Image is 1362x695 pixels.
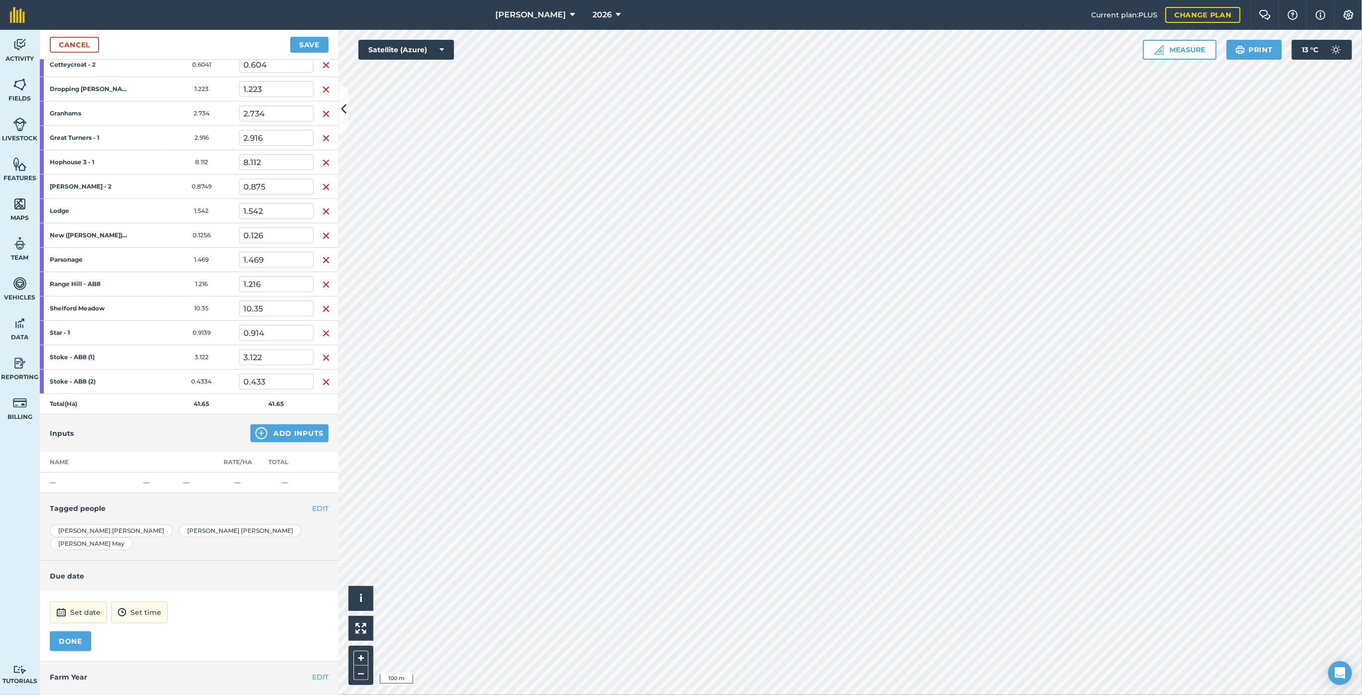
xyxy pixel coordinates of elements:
strong: Hophouse 3 - 1 [50,158,127,166]
img: svg+xml;base64,PD94bWwgdmVyc2lvbj0iMS4wIiBlbmNvZGluZz0idXRmLTgiPz4KPCEtLSBHZW5lcmF0b3I6IEFkb2JlIE... [1326,40,1346,60]
img: svg+xml;base64,PHN2ZyB4bWxucz0iaHR0cDovL3d3dy53My5vcmcvMjAwMC9zdmciIHdpZHRoPSIxNiIgaGVpZ2h0PSIyNC... [322,205,330,217]
strong: Lodge [50,207,127,215]
img: svg+xml;base64,PHN2ZyB4bWxucz0iaHR0cDovL3d3dy53My5vcmcvMjAwMC9zdmciIHdpZHRoPSIxNiIgaGVpZ2h0PSIyNC... [322,303,330,315]
img: svg+xml;base64,PHN2ZyB4bWxucz0iaHR0cDovL3d3dy53My5vcmcvMjAwMC9zdmciIHdpZHRoPSIxOSIgaGVpZ2h0PSIyNC... [1236,44,1245,56]
td: — [40,473,139,493]
td: 0.1256 [164,223,239,248]
img: svg+xml;base64,PD94bWwgdmVyc2lvbj0iMS4wIiBlbmNvZGluZz0idXRmLTgiPz4KPCEtLSBHZW5lcmF0b3I6IEFkb2JlIE... [56,606,66,618]
td: 3.122 [164,345,239,370]
img: svg+xml;base64,PHN2ZyB4bWxucz0iaHR0cDovL3d3dy53My5vcmcvMjAwMC9zdmciIHdpZHRoPSIxNiIgaGVpZ2h0PSIyNC... [322,181,330,193]
img: svg+xml;base64,PHN2ZyB4bWxucz0iaHR0cDovL3d3dy53My5vcmcvMjAwMC9zdmciIHdpZHRoPSIxNiIgaGVpZ2h0PSIyNC... [322,230,330,242]
img: svg+xml;base64,PHN2ZyB4bWxucz0iaHR0cDovL3d3dy53My5vcmcvMjAwMC9zdmciIHdpZHRoPSI1NiIgaGVpZ2h0PSI2MC... [13,197,27,211]
img: svg+xml;base64,PHN2ZyB4bWxucz0iaHR0cDovL3d3dy53My5vcmcvMjAwMC9zdmciIHdpZHRoPSIxNiIgaGVpZ2h0PSIyNC... [322,279,330,291]
div: Open Intercom Messenger [1328,661,1352,685]
strong: Stoke - AB8 (1) [50,353,127,361]
td: 0.8749 [164,175,239,199]
button: 13 °C [1292,40,1352,60]
strong: Dropping [PERSON_NAME] - AB8 [50,85,127,93]
img: svg+xml;base64,PHN2ZyB4bWxucz0iaHR0cDovL3d3dy53My5vcmcvMjAwMC9zdmciIHdpZHRoPSIxNiIgaGVpZ2h0PSIyNC... [322,59,330,71]
img: svg+xml;base64,PHN2ZyB4bWxucz0iaHR0cDovL3d3dy53My5vcmcvMjAwMC9zdmciIHdpZHRoPSIxNiIgaGVpZ2h0PSIyNC... [322,254,330,266]
div: [PERSON_NAME] [PERSON_NAME] [179,524,302,537]
strong: Star - 1 [50,329,127,337]
th: Total [256,452,314,473]
img: svg+xml;base64,PHN2ZyB4bWxucz0iaHR0cDovL3d3dy53My5vcmcvMjAwMC9zdmciIHdpZHRoPSIxNiIgaGVpZ2h0PSIyNC... [322,157,330,169]
img: svg+xml;base64,PD94bWwgdmVyc2lvbj0iMS4wIiBlbmNvZGluZz0idXRmLTgiPz4KPCEtLSBHZW5lcmF0b3I6IEFkb2JlIE... [13,236,27,251]
div: [PERSON_NAME] May [50,537,133,550]
img: svg+xml;base64,PHN2ZyB4bWxucz0iaHR0cDovL3d3dy53My5vcmcvMjAwMC9zdmciIHdpZHRoPSIxNiIgaGVpZ2h0PSIyNC... [322,376,330,388]
td: 10.35 [164,297,239,321]
h4: Inputs [50,428,74,439]
img: A cog icon [1343,10,1355,20]
button: EDIT [312,672,329,683]
strong: Total ( Ha ) [50,400,77,407]
td: 2.916 [164,126,239,150]
strong: New ([PERSON_NAME]) - AB8 (2) [50,231,127,239]
img: fieldmargin Logo [10,7,25,23]
span: i [359,592,362,604]
img: svg+xml;base64,PD94bWwgdmVyc2lvbj0iMS4wIiBlbmNvZGluZz0idXRmLTgiPz4KPCEtLSBHZW5lcmF0b3I6IEFkb2JlIE... [13,37,27,52]
td: 2.734 [164,101,239,126]
span: Current plan : PLUS [1091,9,1157,20]
img: svg+xml;base64,PD94bWwgdmVyc2lvbj0iMS4wIiBlbmNvZGluZz0idXRmLTgiPz4KPCEtLSBHZW5lcmF0b3I6IEFkb2JlIE... [13,117,27,132]
th: Rate/ Ha [219,452,256,473]
strong: Great Turners - 1 [50,134,127,142]
h4: Tagged people [50,503,329,514]
td: 1.216 [164,272,239,297]
img: svg+xml;base64,PHN2ZyB4bWxucz0iaHR0cDovL3d3dy53My5vcmcvMjAwMC9zdmciIHdpZHRoPSIxNiIgaGVpZ2h0PSIyNC... [322,352,330,364]
img: Ruler icon [1154,45,1164,55]
strong: Shelford Meadow [50,304,127,312]
strong: [PERSON_NAME] - 2 [50,183,127,191]
strong: Cotteycroat - 2 [50,61,127,69]
img: svg+xml;base64,PD94bWwgdmVyc2lvbj0iMS4wIiBlbmNvZGluZz0idXRmLTgiPz4KPCEtLSBHZW5lcmF0b3I6IEFkb2JlIE... [13,396,27,410]
button: Set time [111,601,168,623]
td: — [256,473,314,493]
img: svg+xml;base64,PD94bWwgdmVyc2lvbj0iMS4wIiBlbmNvZGluZz0idXRmLTgiPz4KPCEtLSBHZW5lcmF0b3I6IEFkb2JlIE... [13,665,27,675]
strong: Granhams [50,109,127,117]
span: 2026 [593,9,612,21]
span: [PERSON_NAME] [495,9,566,21]
a: Cancel [50,37,99,53]
img: svg+xml;base64,PHN2ZyB4bWxucz0iaHR0cDovL3d3dy53My5vcmcvMjAwMC9zdmciIHdpZHRoPSI1NiIgaGVpZ2h0PSI2MC... [13,157,27,172]
img: svg+xml;base64,PHN2ZyB4bWxucz0iaHR0cDovL3d3dy53My5vcmcvMjAwMC9zdmciIHdpZHRoPSIxNiIgaGVpZ2h0PSIyNC... [322,108,330,120]
strong: 41.65 [194,400,210,407]
td: 1.223 [164,77,239,101]
img: svg+xml;base64,PHN2ZyB4bWxucz0iaHR0cDovL3d3dy53My5vcmcvMjAwMC9zdmciIHdpZHRoPSIxNyIgaGVpZ2h0PSIxNy... [1316,9,1326,21]
button: Set date [50,601,107,623]
button: Measure [1143,40,1217,60]
td: 1.542 [164,199,239,223]
button: DONE [50,631,91,651]
img: A question mark icon [1287,10,1299,20]
button: i [348,586,373,611]
th: Name [40,452,139,473]
td: 8.112 [164,150,239,175]
img: svg+xml;base64,PHN2ZyB4bWxucz0iaHR0cDovL3d3dy53My5vcmcvMjAwMC9zdmciIHdpZHRoPSIxNiIgaGVpZ2h0PSIyNC... [322,327,330,339]
img: Four arrows, one pointing top left, one top right, one bottom right and the last bottom left [355,623,366,634]
strong: Parsonage [50,256,127,264]
td: 0.9139 [164,321,239,345]
a: Change plan [1165,7,1241,23]
span: 13 ° C [1302,40,1318,60]
img: Two speech bubbles overlapping with the left bubble in the forefront [1259,10,1271,20]
img: svg+xml;base64,PD94bWwgdmVyc2lvbj0iMS4wIiBlbmNvZGluZz0idXRmLTgiPz4KPCEtLSBHZW5lcmF0b3I6IEFkb2JlIE... [13,316,27,331]
td: 1.469 [164,248,239,272]
td: — [139,473,179,493]
button: EDIT [312,503,329,514]
button: Save [290,37,329,53]
td: 0.4334 [164,370,239,394]
strong: Stoke - AB8 (2) [50,378,127,386]
button: Satellite (Azure) [358,40,454,60]
img: svg+xml;base64,PD94bWwgdmVyc2lvbj0iMS4wIiBlbmNvZGluZz0idXRmLTgiPz4KPCEtLSBHZW5lcmF0b3I6IEFkb2JlIE... [117,606,126,618]
div: [PERSON_NAME] [PERSON_NAME] [50,524,173,537]
img: svg+xml;base64,PHN2ZyB4bWxucz0iaHR0cDovL3d3dy53My5vcmcvMjAwMC9zdmciIHdpZHRoPSIxNiIgaGVpZ2h0PSIyNC... [322,132,330,144]
strong: Range Hill - AB8 [50,280,127,288]
button: Print [1227,40,1282,60]
h4: Due date [50,571,329,582]
td: — [219,473,256,493]
button: + [353,651,368,666]
strong: 41.65 [269,400,284,407]
h4: Farm Year [50,672,329,683]
button: Add Inputs [250,424,329,442]
img: svg+xml;base64,PHN2ZyB4bWxucz0iaHR0cDovL3d3dy53My5vcmcvMjAwMC9zdmciIHdpZHRoPSI1NiIgaGVpZ2h0PSI2MC... [13,77,27,92]
img: svg+xml;base64,PD94bWwgdmVyc2lvbj0iMS4wIiBlbmNvZGluZz0idXRmLTgiPz4KPCEtLSBHZW5lcmF0b3I6IEFkb2JlIE... [13,276,27,291]
img: svg+xml;base64,PD94bWwgdmVyc2lvbj0iMS4wIiBlbmNvZGluZz0idXRmLTgiPz4KPCEtLSBHZW5lcmF0b3I6IEFkb2JlIE... [13,356,27,371]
